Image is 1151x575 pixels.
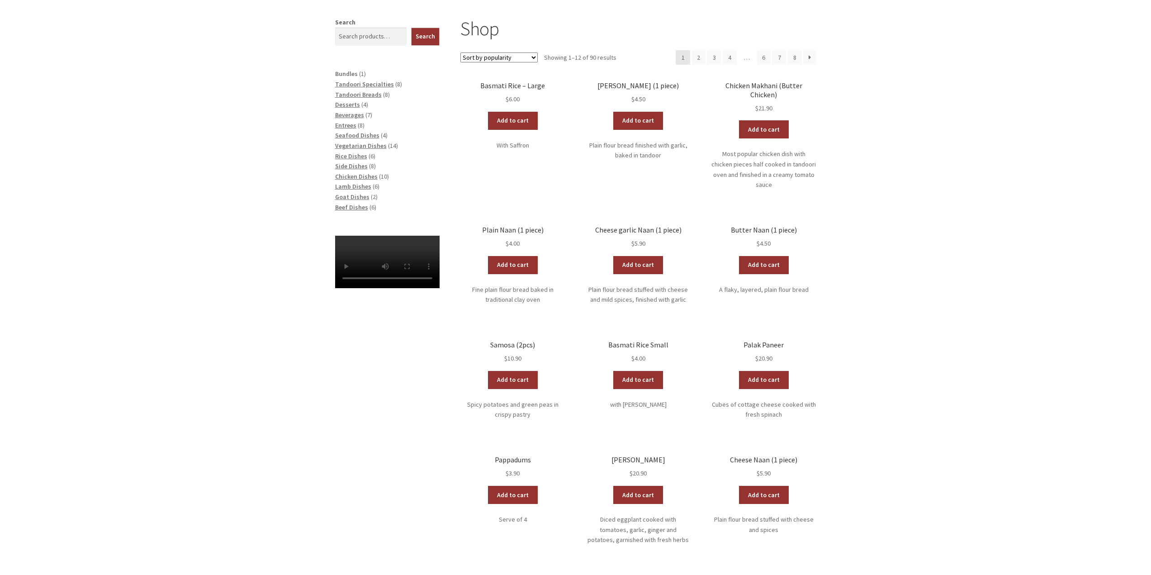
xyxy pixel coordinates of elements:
h2: Basmati Rice – Large [460,81,565,90]
a: Page 8 [788,50,802,65]
a: Add to cart: “Samosa (2pcs)” [488,371,538,389]
span: $ [755,104,758,112]
span: 4 [383,131,386,139]
a: [PERSON_NAME] (1 piece) $4.50 [586,81,691,105]
h2: Basmati Rice Small [586,341,691,349]
span: 7 [367,111,370,119]
a: Add to cart: “Pappadums” [488,486,538,504]
bdi: 5.90 [757,469,771,477]
bdi: 4.50 [757,239,771,247]
a: Add to cart: “Basmati Rice - Large” [488,112,538,130]
bdi: 6.00 [506,95,520,103]
a: Entrees [335,121,356,129]
h2: [PERSON_NAME] (1 piece) [586,81,691,90]
a: Page 6 [757,50,771,65]
p: Diced eggplant cooked with tomatoes, garlic, ginger and potatoes, garnished with fresh herbs [586,514,691,545]
a: Add to cart: “Palak Paneer” [739,371,789,389]
a: Bundles [335,70,358,78]
span: $ [757,239,760,247]
p: Most popular chicken dish with chicken pieces half cooked in tandoori oven and finished in a crea... [711,149,816,190]
a: Beverages [335,111,364,119]
h2: Pappadums [460,456,565,464]
a: Add to cart: “Plain Naan (1 piece)” [488,256,538,274]
h2: [PERSON_NAME] [586,456,691,464]
p: Cubes of cottage cheese cooked with fresh spinach [711,399,816,420]
p: Showing 1–12 of 90 results [544,50,616,65]
a: Tandoori Specialties [335,80,394,88]
a: Goat Dishes [335,193,369,201]
a: Basmati Rice – Large $6.00 [460,81,565,105]
span: 4 [363,100,366,109]
span: $ [506,469,509,477]
bdi: 20.90 [755,354,772,362]
span: 2 [373,193,376,201]
a: Add to cart: “Basmati Rice Small” [613,371,663,389]
a: Palak Paneer $20.90 [711,341,816,364]
h1: Shop [460,17,816,40]
p: Serve of 4 [460,514,565,525]
bdi: 20.90 [630,469,647,477]
a: Page 4 [723,50,737,65]
a: Add to cart: “Cheese Naan (1 piece)” [739,486,789,504]
button: Search [411,28,440,46]
a: Butter Naan (1 piece) $4.50 [711,226,816,249]
a: [PERSON_NAME] $20.90 [586,456,691,479]
span: Seafood Dishes [335,131,379,139]
h2: Palak Paneer [711,341,816,349]
p: with [PERSON_NAME] [586,399,691,410]
span: 8 [360,121,363,129]
bdi: 5.90 [631,239,645,247]
a: Beef Dishes [335,203,368,211]
span: $ [630,469,633,477]
input: Search products… [335,28,407,46]
span: $ [631,95,635,103]
h2: Samosa (2pcs) [460,341,565,349]
span: $ [504,354,507,362]
bdi: 21.90 [755,104,772,112]
span: 6 [374,182,378,190]
a: Vegetarian Dishes [335,142,387,150]
a: Add to cart: “Aloo Bengan” [613,486,663,504]
h2: Cheese Naan (1 piece) [711,456,816,464]
select: Shop order [460,52,538,62]
a: Basmati Rice Small $4.00 [586,341,691,364]
span: 10 [381,172,387,181]
p: Spicy potatoes and green peas in crispy pastry [460,399,565,420]
a: Add to cart: “Chicken Makhani (Butter Chicken)” [739,120,789,138]
a: Add to cart: “Butter Naan (1 piece)” [739,256,789,274]
a: Add to cart: “Cheese garlic Naan (1 piece)” [613,256,663,274]
a: Samosa (2pcs) $10.90 [460,341,565,364]
p: With Saffron [460,140,565,151]
a: Cheese garlic Naan (1 piece) $5.90 [586,226,691,249]
bdi: 4.50 [631,95,645,103]
span: $ [755,354,758,362]
a: Page 2 [692,50,706,65]
span: … [738,50,755,65]
span: 6 [371,203,374,211]
a: Lamb Dishes [335,182,371,190]
a: Chicken Makhani (Butter Chicken) $21.90 [711,81,816,113]
a: Desserts [335,100,360,109]
a: Plain Naan (1 piece) $4.00 [460,226,565,249]
a: Chicken Dishes [335,172,378,181]
span: 6 [370,152,374,160]
span: 8 [397,80,400,88]
bdi: 10.90 [504,354,521,362]
span: $ [757,469,760,477]
a: → [803,50,816,65]
span: 8 [371,162,374,170]
a: Add to cart: “Garlic Naan (1 piece)” [613,112,663,130]
a: Side Dishes [335,162,368,170]
h2: Cheese garlic Naan (1 piece) [586,226,691,234]
p: Fine plain flour bread baked in traditional clay oven [460,285,565,305]
span: $ [506,95,509,103]
span: Rice Dishes [335,152,367,160]
span: 1 [361,70,364,78]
